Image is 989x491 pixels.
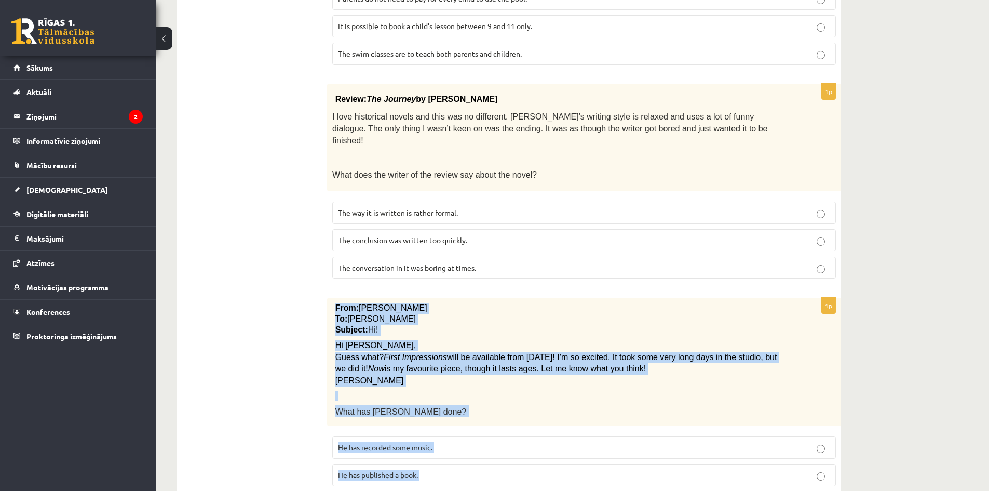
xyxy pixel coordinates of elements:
[26,209,88,219] span: Digitālie materiāli
[13,153,143,177] a: Mācību resursi
[359,303,427,312] span: [PERSON_NAME]
[26,258,55,268] span: Atzīmes
[332,112,767,144] span: I love historical novels and this was no different. [PERSON_NAME]’s writing style is relaxed and ...
[11,18,94,44] a: Rīgas 1. Tālmācības vidusskola
[13,324,143,348] a: Proktoringa izmēģinājums
[13,80,143,104] a: Aktuāli
[817,265,825,273] input: The conversation in it was boring at times.
[332,170,537,179] span: What does the writer of the review say about the novel?
[817,237,825,246] input: The conclusion was written too quickly.
[26,185,108,194] span: [DEMOGRAPHIC_DATA]
[13,251,143,275] a: Atzīmes
[817,51,825,59] input: The swim classes are to teach both parents and children.
[13,300,143,324] a: Konferences
[335,407,467,416] span: What has [PERSON_NAME] done?
[347,314,416,323] span: [PERSON_NAME]
[817,472,825,481] input: He has published a book.
[338,263,476,272] span: The conversation in it was boring at times.
[13,227,143,250] a: Maksājumi
[817,445,825,453] input: He has recorded some music.
[335,303,359,312] span: From:
[335,325,368,334] span: Subject:
[821,297,836,314] p: 1p
[817,23,825,32] input: It is possible to book a child’s lesson between 9 and 11 only.
[26,331,117,341] span: Proktoringa izmēģinājums
[13,275,143,299] a: Motivācijas programma
[13,56,143,79] a: Sākums
[368,325,378,334] span: Hi!
[385,364,646,373] span: is my favourite piece, though it lasts ages. Let me know what you think!
[368,364,385,373] span: Now
[335,341,416,350] span: Hi [PERSON_NAME],
[335,353,384,362] span: Guess what?
[367,95,416,103] span: The Journey
[26,283,109,292] span: Motivācijas programma
[817,210,825,218] input: The way it is written is rather formal.
[335,376,404,385] span: [PERSON_NAME]
[338,21,532,31] span: It is possible to book a child’s lesson between 9 and 11 only.
[26,227,143,250] legend: Maksājumi
[26,104,143,128] legend: Ziņojumi
[821,83,836,100] p: 1p
[338,235,467,245] span: The conclusion was written too quickly.
[13,178,143,202] a: [DEMOGRAPHIC_DATA]
[13,129,143,153] a: Informatīvie ziņojumi
[338,443,432,452] span: He has recorded some music.
[26,63,53,72] span: Sākums
[384,353,447,362] span: First Impressions
[26,87,51,97] span: Aktuāli
[26,129,143,153] legend: Informatīvie ziņojumi
[338,49,522,58] span: The swim classes are to teach both parents and children.
[13,104,143,128] a: Ziņojumi2
[335,314,348,323] span: To:
[338,208,458,217] span: The way it is written is rather formal.
[13,202,143,226] a: Digitālie materiāli
[26,307,70,316] span: Konferences
[338,470,418,480] span: He has published a book.
[335,353,777,373] span: will be available from [DATE]! I’m so excited. It took some very long days in the studio, but we ...
[129,110,143,124] i: 2
[416,95,497,103] span: by [PERSON_NAME]
[26,161,77,170] span: Mācību resursi
[335,95,367,103] span: Review:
